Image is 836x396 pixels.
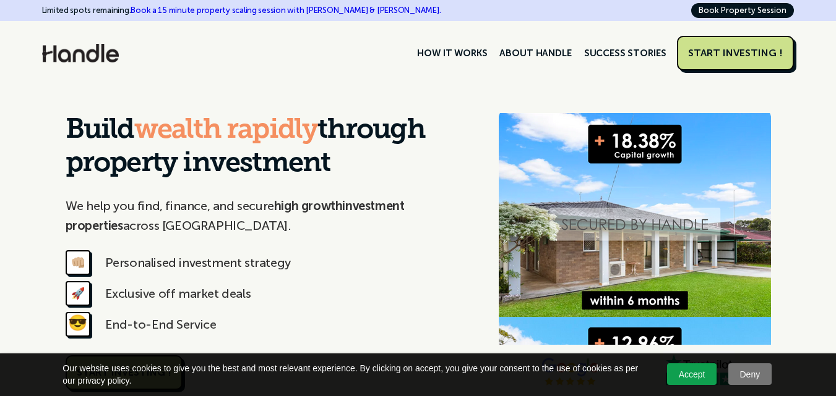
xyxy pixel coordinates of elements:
div: 🚀 [66,281,90,306]
span: wealth rapidly [134,117,318,145]
div: Personalised investment strategy [105,253,291,272]
div: 👊🏼 [66,250,90,275]
div: START INVESTING ! [688,47,783,59]
span: Our website uses cookies to give you the best and most relevant experience. By clicking on accept... [62,362,650,387]
p: We help you find, finance, and secure across [GEOGRAPHIC_DATA]. [66,196,474,235]
strong: 😎 [68,318,87,331]
a: HOW IT WORKS [411,43,493,64]
a: Accept [667,363,717,385]
a: Deny [728,363,772,385]
div: Exclusive off market deals [105,284,251,303]
a: ABOUT HANDLE [493,43,577,64]
div: Limited spots remaining. [42,3,441,17]
a: Book a 15 minute property scaling session with [PERSON_NAME] & [PERSON_NAME]. [131,6,441,15]
div: End-to-End Service [105,314,217,334]
a: START INVESTING ! [677,36,794,70]
a: SUCCESS STORIES [578,43,673,64]
strong: high growth [274,198,343,213]
a: Book Property Session [691,3,794,18]
h1: Build through property investment [66,114,474,181]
